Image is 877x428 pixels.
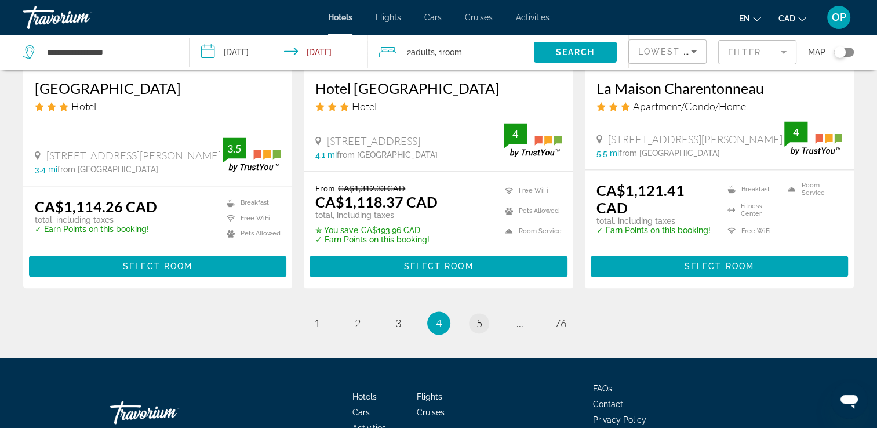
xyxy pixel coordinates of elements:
[596,100,842,113] div: 3 star Apartment
[29,259,286,271] a: Select Room
[435,44,462,60] span: , 1
[35,79,281,97] h3: [GEOGRAPHIC_DATA]
[46,149,221,162] span: [STREET_ADDRESS][PERSON_NAME]
[619,148,720,158] span: from [GEOGRAPHIC_DATA]
[352,408,370,417] a: Cars
[314,317,320,329] span: 1
[504,127,527,141] div: 4
[417,392,442,401] a: Flights
[499,183,562,198] li: Free WiFi
[29,256,286,277] button: Select Room
[516,317,523,329] span: ...
[465,13,493,22] a: Cruises
[315,235,438,244] p: ✓ Earn Points on this booking!
[476,317,482,329] span: 5
[638,47,712,56] span: Lowest Price
[593,384,612,393] a: FAQs
[221,198,281,208] li: Breakfast
[352,392,377,401] a: Hotels
[35,100,281,113] div: 3 star Hotel
[395,317,401,329] span: 3
[825,47,854,57] button: Toggle map
[784,125,807,139] div: 4
[638,45,697,59] mat-select: Sort by
[685,262,754,271] span: Select Room
[338,183,405,193] del: CA$1,312.33 CAD
[436,317,442,329] span: 4
[328,13,352,22] a: Hotels
[831,382,868,419] iframe: Button to launch messaging window
[35,215,157,224] p: total, including taxes
[593,400,623,409] a: Contact
[310,259,567,271] a: Select Room
[35,224,157,234] p: ✓ Earn Points on this booking!
[23,311,854,335] nav: Pagination
[782,182,842,197] li: Room Service
[337,150,438,159] span: from [GEOGRAPHIC_DATA]
[739,14,750,23] span: en
[596,79,842,97] a: La Maison Charentonneau
[315,211,438,220] p: total, including taxes
[596,216,713,226] p: total, including taxes
[327,135,420,147] span: [STREET_ADDRESS]
[223,142,246,155] div: 3.5
[824,5,854,30] button: User Menu
[424,13,442,22] a: Cars
[376,13,401,22] a: Flights
[722,182,782,197] li: Breakfast
[722,223,782,238] li: Free WiFi
[71,100,96,113] span: Hotel
[310,256,567,277] button: Select Room
[722,202,782,217] li: Fitness Center
[315,150,337,159] span: 4.1 mi
[221,213,281,223] li: Free WiFi
[315,226,358,235] span: ✮ You save
[352,100,377,113] span: Hotel
[403,262,473,271] span: Select Room
[596,182,685,216] ins: CA$1,121.41 CAD
[223,137,281,172] img: trustyou-badge.svg
[591,256,848,277] button: Select Room
[596,226,713,235] p: ✓ Earn Points on this booking!
[499,224,562,238] li: Room Service
[591,259,848,271] a: Select Room
[555,317,566,329] span: 76
[633,100,746,113] span: Apartment/Condo/Home
[315,183,335,193] span: From
[315,79,561,97] h3: Hotel [GEOGRAPHIC_DATA]
[407,44,435,60] span: 2
[57,165,158,174] span: from [GEOGRAPHIC_DATA]
[35,165,57,174] span: 3.4 mi
[516,13,550,22] a: Activities
[596,148,619,158] span: 5.5 mi
[315,193,438,211] ins: CA$1,118.37 CAD
[593,415,646,425] a: Privacy Policy
[555,48,595,57] span: Search
[832,12,846,23] span: OP
[315,226,438,235] p: CA$193.96 CAD
[784,121,842,155] img: trustyou-badge.svg
[499,204,562,218] li: Pets Allowed
[808,44,825,60] span: Map
[608,133,783,146] span: [STREET_ADDRESS][PERSON_NAME]
[355,317,361,329] span: 2
[23,2,139,32] a: Travorium
[718,39,796,65] button: Filter
[504,123,562,157] img: trustyou-badge.svg
[190,35,367,70] button: Check-in date: Sep 24, 2025 Check-out date: Sep 30, 2025
[315,100,561,113] div: 3 star Hotel
[411,48,435,57] span: Adults
[417,408,445,417] a: Cruises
